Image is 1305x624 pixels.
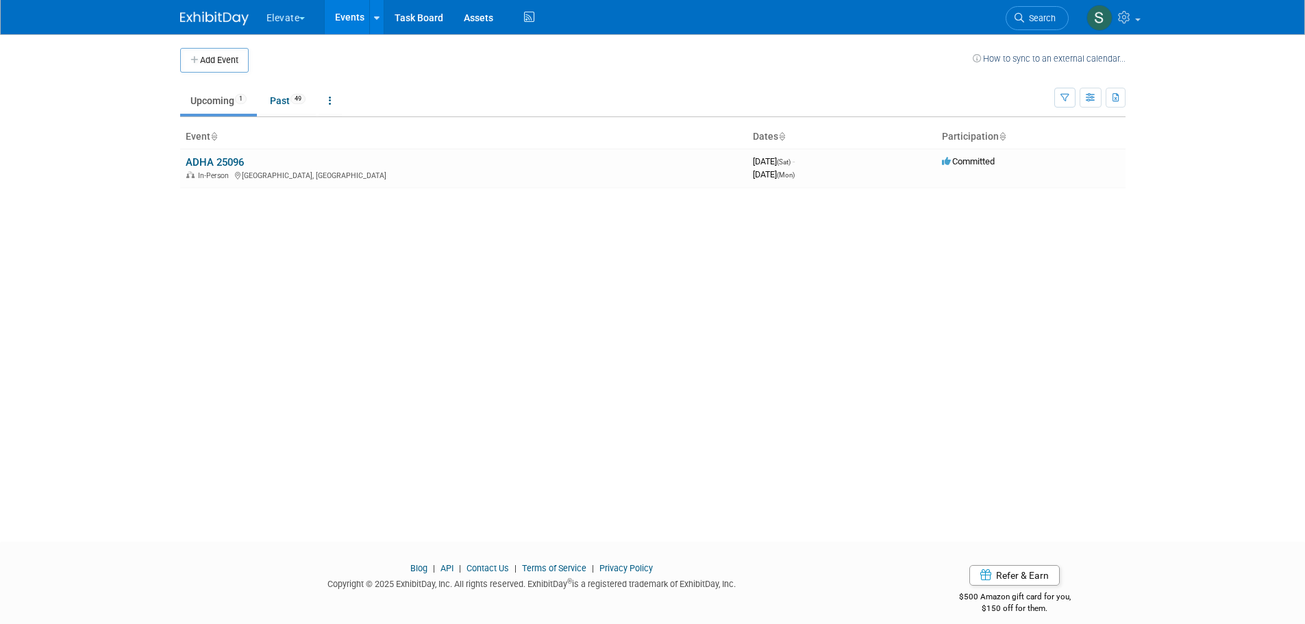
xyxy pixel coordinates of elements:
a: Sort by Participation Type [999,131,1006,142]
div: [GEOGRAPHIC_DATA], [GEOGRAPHIC_DATA] [186,169,742,180]
a: Upcoming1 [180,88,257,114]
img: ExhibitDay [180,12,249,25]
span: | [511,563,520,573]
span: | [430,563,438,573]
span: Search [1024,13,1056,23]
a: API [440,563,453,573]
th: Participation [936,125,1126,149]
span: [DATE] [753,156,795,166]
a: Search [1006,6,1069,30]
a: How to sync to an external calendar... [973,53,1126,64]
div: Copyright © 2025 ExhibitDay, Inc. All rights reserved. ExhibitDay is a registered trademark of Ex... [180,575,884,590]
span: (Sat) [777,158,791,166]
span: (Mon) [777,171,795,179]
a: Contact Us [467,563,509,573]
sup: ® [567,577,572,585]
th: Event [180,125,747,149]
span: | [588,563,597,573]
span: 1 [235,94,247,104]
a: Blog [410,563,427,573]
span: - [793,156,795,166]
a: Refer & Earn [969,565,1060,586]
button: Add Event [180,48,249,73]
span: 49 [290,94,306,104]
span: Committed [942,156,995,166]
span: [DATE] [753,169,795,179]
span: | [456,563,464,573]
div: $500 Amazon gift card for you, [904,582,1126,614]
img: Samantha Meyers [1086,5,1113,31]
span: In-Person [198,171,233,180]
a: ADHA 25096 [186,156,244,169]
a: Sort by Start Date [778,131,785,142]
a: Privacy Policy [599,563,653,573]
a: Sort by Event Name [210,131,217,142]
div: $150 off for them. [904,603,1126,614]
a: Terms of Service [522,563,586,573]
img: In-Person Event [186,171,195,178]
a: Past49 [260,88,316,114]
th: Dates [747,125,936,149]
